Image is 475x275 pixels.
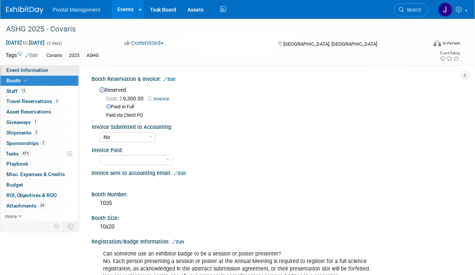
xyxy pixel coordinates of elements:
[439,51,460,55] div: Event Rating
[38,203,46,208] span: 34
[33,119,38,125] span: 1
[6,109,51,115] span: Asset Reservations
[442,40,460,46] div: In-Person
[0,169,78,179] a: Misc. Expenses & Credits
[19,88,27,94] span: 13
[63,221,79,231] td: Toggle Event Tabs
[6,130,39,136] span: Shipments
[91,167,460,177] div: Invoice sent to accounting email:
[6,140,46,146] span: Sponsorships
[97,84,454,119] div: Reserved
[6,171,65,177] span: Misc. Expenses & Credits
[40,140,46,146] span: 2
[24,78,28,82] i: Booth reservation complete
[163,77,175,82] a: Edit
[172,239,184,245] a: Edit
[97,197,454,209] div: 1035
[394,39,460,50] div: Event Format
[0,138,78,148] a: Sponsorships2
[0,211,78,221] a: more
[0,180,78,190] a: Budget
[84,52,101,60] div: ASHG
[0,86,78,96] a: Staff13
[52,7,100,13] span: Pivotal Management
[92,145,457,154] div: Invoice Paid:
[33,130,39,135] span: 3
[25,53,37,58] a: Edit
[6,39,45,46] span: [DATE] [DATE]
[434,40,441,46] img: Format-Inperson.png
[0,96,78,106] a: Travel Reservations3
[6,88,27,94] span: Staff
[6,151,31,157] span: Tasks
[97,221,454,233] div: 10x20
[6,161,28,167] span: Playbook
[91,212,460,222] div: Booth Size:
[0,190,78,200] a: ROI, Objectives & ROO
[0,76,78,86] a: Booth
[6,119,38,125] span: Giveaways
[6,51,37,60] td: Tags
[46,41,62,46] span: (3 days)
[0,159,78,169] a: Playbook
[284,41,378,47] span: [GEOGRAPHIC_DATA], [GEOGRAPHIC_DATA]
[148,96,173,102] a: Invoice
[22,40,29,46] span: to
[122,39,167,47] button: Committed
[0,107,78,117] a: Asset Reservations
[404,7,421,13] span: Search
[44,52,64,60] div: Covaris
[6,192,57,198] span: ROI, Objectives & ROO
[106,96,123,102] span: Cost: $
[0,201,78,211] a: Attachments34
[174,171,186,176] a: Edit
[6,67,48,73] span: Event Information
[0,117,78,127] a: Giveaways1
[91,73,460,83] div: Booth Reservation & Invoice:
[106,112,454,119] div: Paid via Client PO
[91,189,460,198] div: Booth Number:
[0,149,78,159] a: Tasks41%
[0,65,78,75] a: Event Information
[0,128,78,138] a: Shipments3
[50,221,63,231] td: Personalize Event Tab Strip
[106,96,147,102] span: 9,300.00
[91,236,460,246] div: Registration/Badge Information:
[6,6,43,14] img: ExhibitDay
[21,151,31,156] span: 41%
[438,3,453,17] img: Jessica Gatton
[3,22,421,36] div: ASHG 2025 - Covaris
[6,182,23,188] span: Budget
[6,98,60,104] span: Travel Reservations
[54,99,60,104] span: 3
[394,3,429,16] a: Search
[106,103,454,111] div: Paid in Full
[67,52,82,60] div: 2025
[6,78,29,84] span: Booth
[6,203,46,209] span: Attachments
[92,121,457,131] div: Invoice Submitted to Accounting:
[5,213,17,219] span: more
